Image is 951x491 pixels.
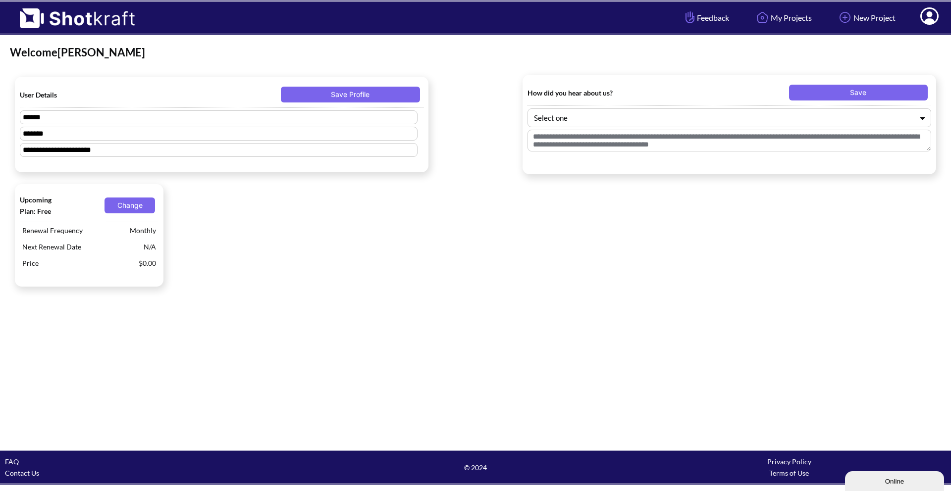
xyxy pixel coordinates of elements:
span: Monthly [127,222,158,239]
button: Change [105,197,155,213]
iframe: chat widget [845,469,946,491]
a: My Projects [746,4,819,31]
button: Save Profile [281,87,420,102]
img: Add Icon [837,9,853,26]
span: Price [20,255,136,271]
span: $0.00 [136,255,158,271]
span: Next Renewal Date [20,239,141,255]
span: © 2024 [318,462,632,473]
span: N/A [141,239,158,255]
span: How did you hear about us? [528,87,656,98]
span: Feedback [683,12,729,23]
div: Privacy Policy [633,456,946,467]
span: User Details [20,89,149,100]
img: Home Icon [754,9,771,26]
img: Hand Icon [683,9,697,26]
div: Terms of Use [633,467,946,479]
span: Upcoming Plan: Free [20,194,60,217]
a: FAQ [5,457,19,466]
button: Save [789,85,928,100]
a: Contact Us [5,469,39,477]
div: Welcome [PERSON_NAME] [10,45,941,60]
span: Renewal Frequency [20,222,127,239]
a: New Project [829,4,903,31]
